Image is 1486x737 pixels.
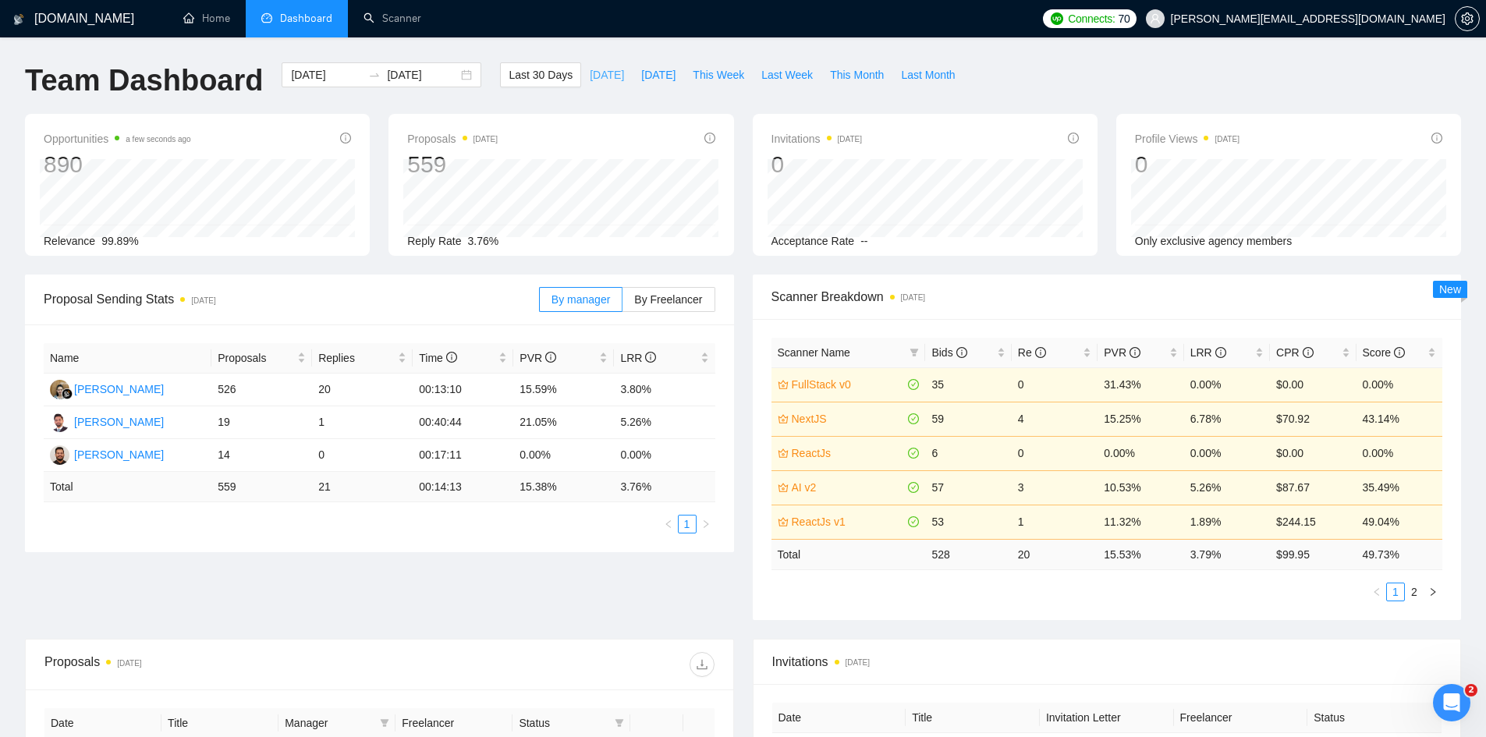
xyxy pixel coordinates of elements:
[1367,583,1386,601] button: left
[645,352,656,363] span: info-circle
[1307,703,1442,733] th: Status
[1135,129,1240,148] span: Profile Views
[1150,13,1161,24] span: user
[704,133,715,144] span: info-circle
[697,515,715,533] button: right
[1270,367,1356,402] td: $0.00
[211,406,312,439] td: 19
[614,472,715,502] td: 3.76 %
[25,62,263,99] h1: Team Dashboard
[690,658,714,671] span: download
[1119,10,1130,27] span: 70
[1363,346,1405,359] span: Score
[407,129,498,148] span: Proposals
[1135,235,1293,247] span: Only exclusive agency members
[659,515,678,533] button: left
[513,374,614,406] td: 15.59%
[285,714,374,732] span: Manager
[44,150,191,179] div: 890
[1051,12,1063,25] img: upwork-logo.png
[792,376,906,393] a: FullStack v0
[1270,505,1356,539] td: $244.15
[50,415,164,427] a: FM[PERSON_NAME]
[1012,505,1098,539] td: 1
[1439,283,1461,296] span: New
[50,380,69,399] img: ES
[520,352,556,364] span: PVR
[126,135,190,144] time: a few seconds ago
[771,287,1443,306] span: Scanner Breakdown
[413,406,513,439] td: 00:40:44
[50,382,164,395] a: ES[PERSON_NAME]
[906,703,1040,733] th: Title
[846,658,870,667] time: [DATE]
[13,7,24,32] img: logo
[1270,436,1356,470] td: $0.00
[925,539,1011,569] td: 528
[908,482,919,493] span: check-circle
[1357,505,1442,539] td: 49.04%
[771,235,855,247] span: Acceptance Rate
[590,66,624,83] span: [DATE]
[62,388,73,399] img: gigradar-bm.png
[906,341,922,364] span: filter
[1270,470,1356,505] td: $87.67
[860,235,867,247] span: --
[901,66,955,83] span: Last Month
[778,379,789,390] span: crown
[377,711,392,735] span: filter
[697,515,715,533] li: Next Page
[340,133,351,144] span: info-circle
[684,62,753,87] button: This Week
[838,135,862,144] time: [DATE]
[74,446,164,463] div: [PERSON_NAME]
[693,66,744,83] span: This Week
[1130,347,1140,358] span: info-circle
[1012,470,1098,505] td: 3
[1394,347,1405,358] span: info-circle
[419,352,456,364] span: Time
[1357,402,1442,436] td: 43.14%
[413,439,513,472] td: 00:17:11
[1012,436,1098,470] td: 0
[778,516,789,527] span: crown
[312,406,413,439] td: 1
[1424,583,1442,601] button: right
[50,448,164,460] a: AA[PERSON_NAME]
[925,367,1011,402] td: 35
[772,703,906,733] th: Date
[261,12,272,23] span: dashboard
[44,472,211,502] td: Total
[908,448,919,459] span: check-circle
[1098,436,1183,470] td: 0.00%
[778,482,789,493] span: crown
[1367,583,1386,601] li: Previous Page
[908,516,919,527] span: check-circle
[792,479,906,496] a: AI v2
[291,66,362,83] input: Start date
[925,402,1011,436] td: 59
[117,659,141,668] time: [DATE]
[1098,402,1183,436] td: 15.25%
[74,381,164,398] div: [PERSON_NAME]
[679,516,696,533] a: 1
[44,289,539,309] span: Proposal Sending Stats
[1455,6,1480,31] button: setting
[44,129,191,148] span: Opportunities
[612,711,627,735] span: filter
[513,439,614,472] td: 0.00%
[513,406,614,439] td: 21.05%
[380,718,389,728] span: filter
[211,472,312,502] td: 559
[44,235,95,247] span: Relevance
[925,505,1011,539] td: 53
[664,519,673,529] span: left
[908,413,919,424] span: check-circle
[931,346,966,359] span: Bids
[778,346,850,359] span: Scanner Name
[690,652,715,677] button: download
[1184,436,1270,470] td: 0.00%
[925,436,1011,470] td: 6
[792,513,906,530] a: ReactJs v1
[413,374,513,406] td: 00:13:10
